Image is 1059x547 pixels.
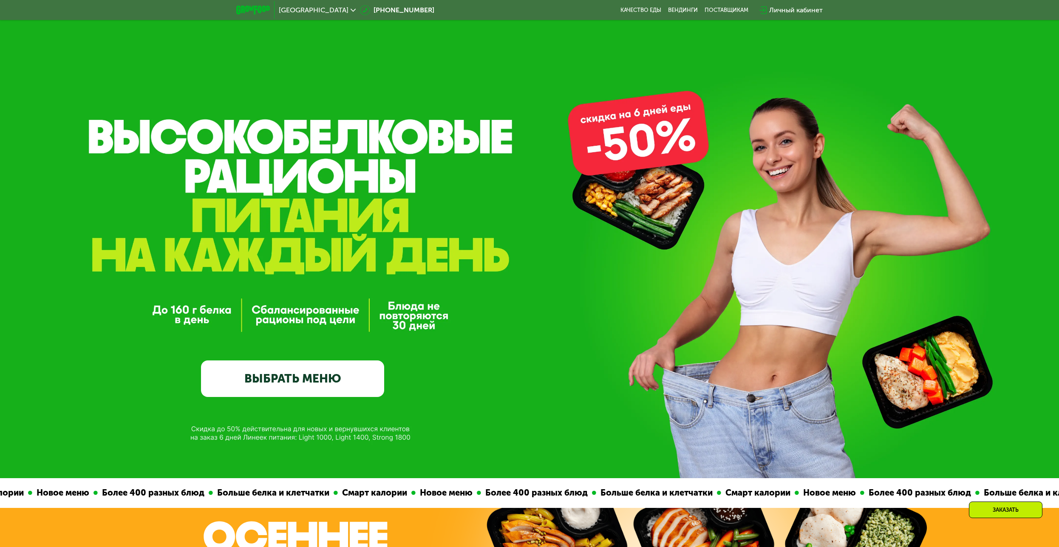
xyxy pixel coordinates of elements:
div: поставщикам [705,7,748,14]
div: Более 400 разных блюд [431,486,542,499]
a: ВЫБРАТЬ МЕНЮ [201,360,384,397]
div: Смарт калории [288,486,362,499]
div: Больше белка и клетчатки [546,486,667,499]
div: Более 400 разных блюд [48,486,159,499]
div: Больше белка и клетчатки [163,486,284,499]
div: Личный кабинет [769,5,823,15]
div: Смарт калории [671,486,745,499]
span: [GEOGRAPHIC_DATA] [279,7,348,14]
a: Качество еды [620,7,661,14]
div: Новое меню [366,486,427,499]
div: Новое меню [749,486,810,499]
a: Вендинги [668,7,698,14]
a: [PHONE_NUMBER] [360,5,434,15]
div: Больше белка и клетчатки [930,486,1051,499]
div: Более 400 разных блюд [815,486,926,499]
div: Заказать [969,502,1042,518]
